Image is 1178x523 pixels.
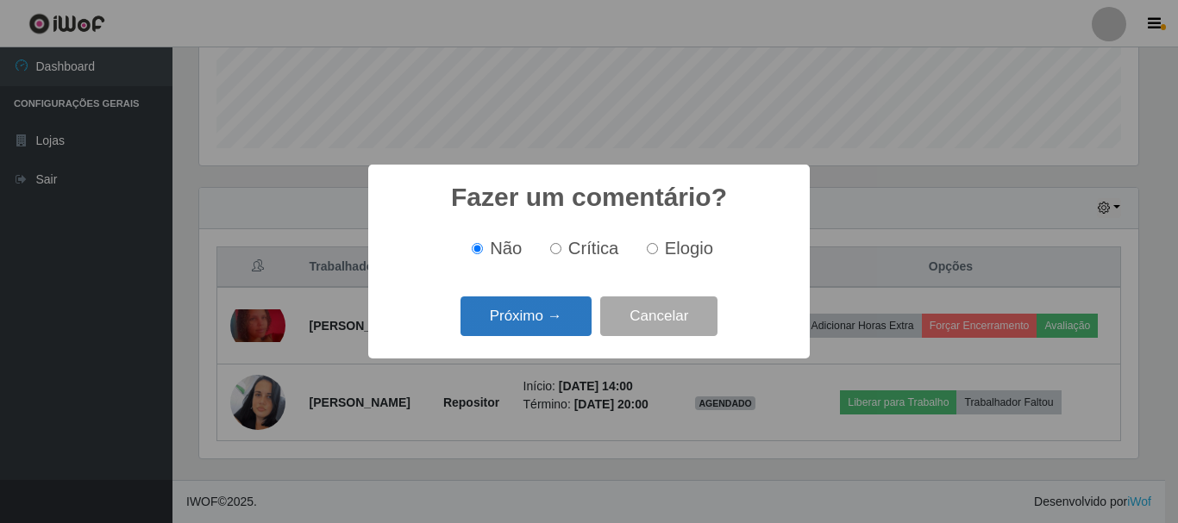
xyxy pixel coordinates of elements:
input: Crítica [550,243,561,254]
h2: Fazer um comentário? [451,182,727,213]
span: Elogio [665,239,713,258]
input: Não [472,243,483,254]
input: Elogio [647,243,658,254]
button: Cancelar [600,296,717,337]
button: Próximo → [461,296,592,337]
span: Não [490,239,522,258]
span: Crítica [568,239,619,258]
